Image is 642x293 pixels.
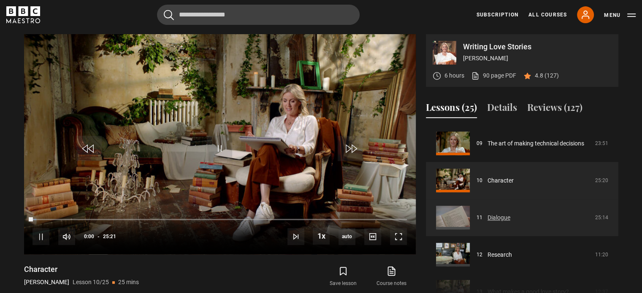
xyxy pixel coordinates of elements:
[364,228,381,245] button: Captions
[426,100,477,118] button: Lessons (25)
[527,100,582,118] button: Reviews (127)
[463,43,612,51] p: Writing Love Stories
[164,10,174,20] button: Submit the search query
[6,6,40,23] svg: BBC Maestro
[488,213,510,222] a: Dialogue
[444,71,464,80] p: 6 hours
[535,71,559,80] p: 4.8 (127)
[463,54,612,63] p: [PERSON_NAME]
[488,139,584,148] a: The art of making technical decisions
[118,278,139,287] p: 25 mins
[313,228,330,245] button: Playback Rate
[488,250,512,259] a: Research
[24,34,416,254] video-js: Video Player
[339,228,355,245] span: auto
[339,228,355,245] div: Current quality: 720p
[24,264,139,274] h1: Character
[84,229,94,244] span: 0:00
[33,228,49,245] button: Pause
[319,264,367,289] button: Save lesson
[73,278,109,287] p: Lesson 10/25
[604,11,636,19] button: Toggle navigation
[103,229,116,244] span: 25:21
[528,11,567,19] a: All Courses
[98,234,100,239] span: -
[488,176,514,185] a: Character
[157,5,360,25] input: Search
[477,11,518,19] a: Subscription
[287,228,304,245] button: Next Lesson
[487,100,517,118] button: Details
[367,264,415,289] a: Course notes
[58,228,75,245] button: Mute
[390,228,407,245] button: Fullscreen
[24,278,69,287] p: [PERSON_NAME]
[471,71,516,80] a: 90 page PDF
[33,219,406,220] div: Progress Bar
